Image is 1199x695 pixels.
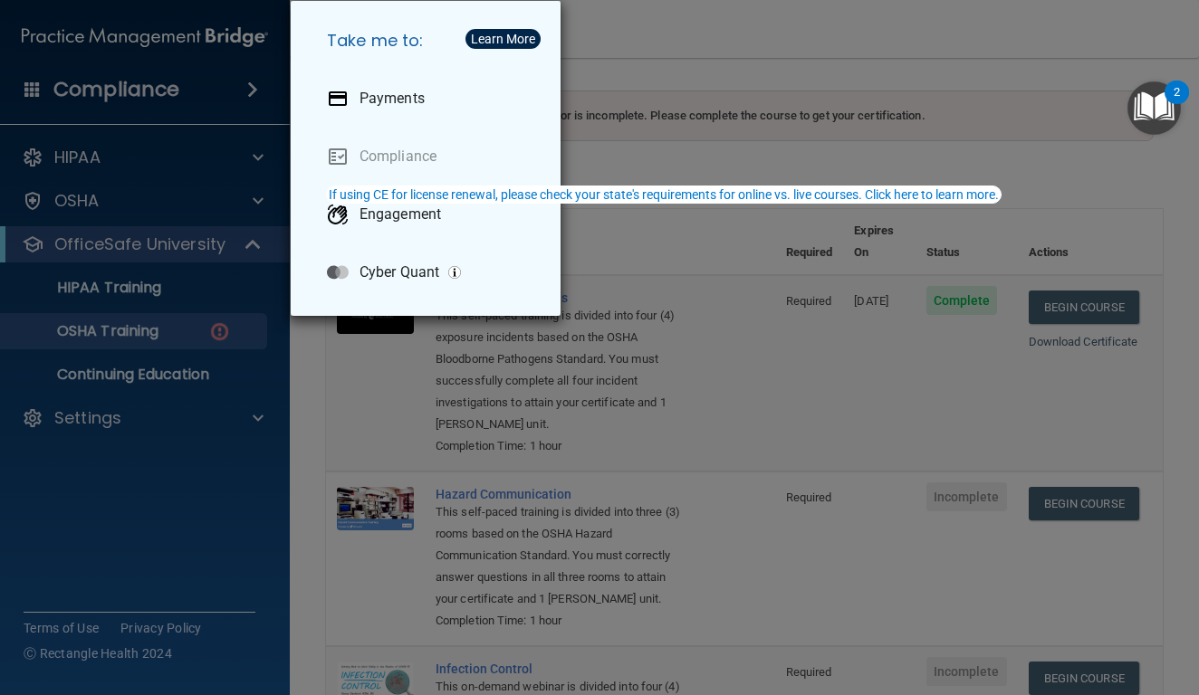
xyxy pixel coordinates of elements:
div: Learn More [471,33,535,45]
h5: Take me to: [312,15,546,66]
p: Engagement [360,205,441,224]
div: 2 [1174,92,1180,116]
a: Cyber Quant [312,247,546,298]
p: Payments [360,90,425,108]
button: Learn More [465,29,541,49]
a: Payments [312,73,546,124]
a: Compliance [312,131,546,182]
p: Cyber Quant [360,263,439,281]
button: Open Resource Center, 2 new notifications [1127,81,1181,135]
a: Engagement [312,189,546,240]
div: If using CE for license renewal, please check your state's requirements for online vs. live cours... [329,188,999,201]
button: If using CE for license renewal, please check your state's requirements for online vs. live cours... [326,186,1002,204]
iframe: Drift Widget Chat Controller [1108,570,1177,639]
